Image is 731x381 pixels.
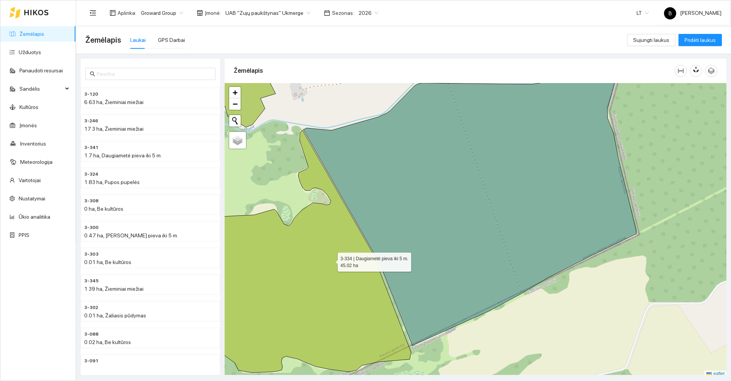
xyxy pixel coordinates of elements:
[19,214,50,220] a: Ūkio analitika
[678,37,722,43] a: Pridėti laukus
[229,115,241,126] button: Initiate a new search
[229,87,241,98] a: Zoom in
[84,339,131,345] span: 0.02 ha, Be kultūros
[84,144,99,151] span: 3-341
[669,7,672,19] span: B
[19,81,63,96] span: Sandėlis
[685,36,716,44] span: Pridėti laukus
[205,9,221,17] span: Įmonė :
[97,70,211,78] input: Paieška
[19,177,41,183] a: Vartotojai
[84,357,99,365] span: 3-091
[84,251,99,258] span: 3-303
[84,224,99,231] span: 3-300
[19,195,45,202] a: Nustatymai
[19,232,29,238] a: PPIS
[84,259,131,265] span: 0.01 ha, Be kultūros
[110,10,116,16] span: layout
[84,99,144,105] span: 6.63 ha, Žieminiai miežiai
[118,9,136,17] span: Aplinka :
[229,132,246,149] a: Layers
[332,9,354,17] span: Sezonas :
[84,277,99,285] span: 3-345
[229,98,241,110] a: Zoom out
[633,36,669,44] span: Sujungti laukus
[84,197,99,205] span: 3-308
[233,88,238,97] span: +
[84,304,98,311] span: 3-302
[84,312,146,319] span: 0.01 ha, Žaliasis pūdymas
[324,10,330,16] span: calendar
[90,71,95,77] span: search
[19,31,44,37] a: Žemėlapis
[130,36,146,44] div: Laukai
[233,99,238,109] span: −
[20,141,46,147] a: Inventorius
[158,36,185,44] div: GPS Darbai
[675,65,687,77] button: column-width
[637,7,649,19] span: LT
[706,371,725,376] a: Leaflet
[675,68,686,74] span: column-width
[84,206,123,212] span: 0 ha, Be kultūros
[84,126,144,132] span: 17.3 ha, Žieminiai miežiai
[84,171,98,178] span: 3-324
[84,179,140,185] span: 1.83 ha, Pupos pupelės
[84,152,162,158] span: 1.7 ha, Daugiametė pieva iki 5 m.
[89,10,96,16] span: menu-fold
[234,60,675,82] div: Žemėlapis
[225,7,310,19] span: UAB "Zujų paukštynas" Ukmerge
[84,117,98,125] span: 3-246
[664,10,721,16] span: [PERSON_NAME]
[627,34,675,46] button: Sujungti laukus
[19,67,63,74] a: Panaudoti resursai
[141,7,183,19] span: Groward Group
[19,49,41,55] a: Užduotys
[20,159,53,165] a: Meteorologija
[84,91,98,98] span: 3-120
[85,34,121,46] span: Žemėlapis
[19,122,37,128] a: Įmonės
[678,34,722,46] button: Pridėti laukus
[359,7,378,19] span: 2026
[197,10,203,16] span: shop
[84,331,99,338] span: 3-088
[84,232,178,239] span: 0.47 ha, [PERSON_NAME] pieva iki 5 m.
[84,286,144,292] span: 1.39 ha, Žieminiai miežiai
[85,5,101,21] button: menu-fold
[627,37,675,43] a: Sujungti laukus
[19,104,38,110] a: Kultūros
